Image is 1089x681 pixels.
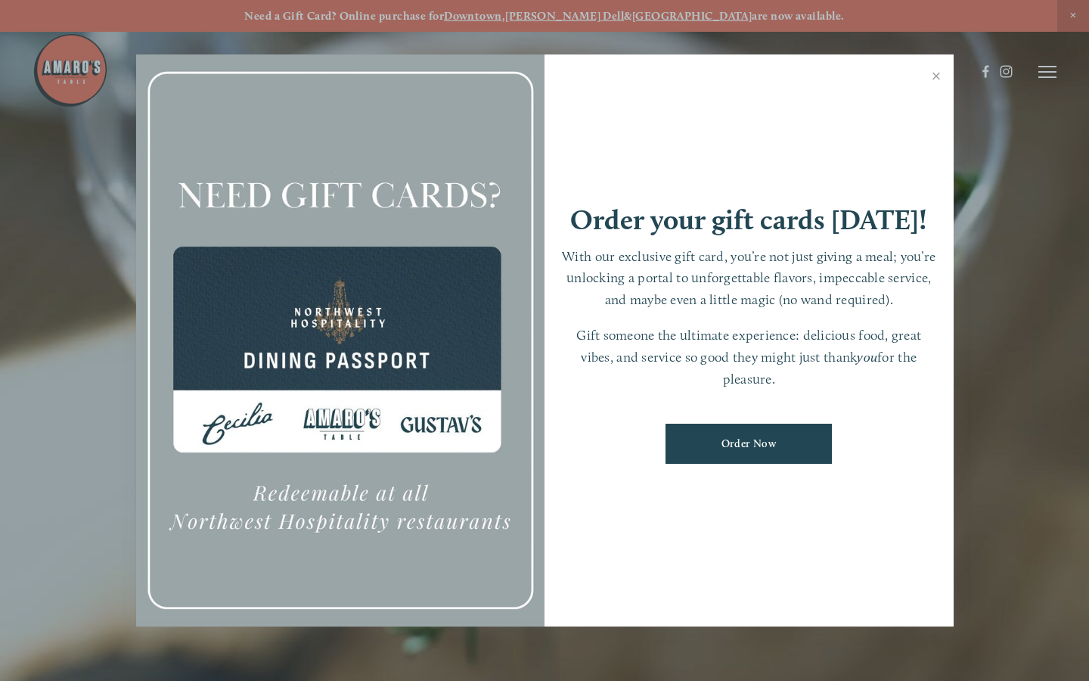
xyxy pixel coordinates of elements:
[560,246,939,311] p: With our exclusive gift card, you’re not just giving a meal; you’re unlocking a portal to unforge...
[665,424,832,464] a: Order Now
[570,206,927,234] h1: Order your gift cards [DATE]!
[857,349,877,365] em: you
[560,325,939,390] p: Gift someone the ultimate experience: delicious food, great vibes, and service so good they might...
[922,57,951,99] a: Close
